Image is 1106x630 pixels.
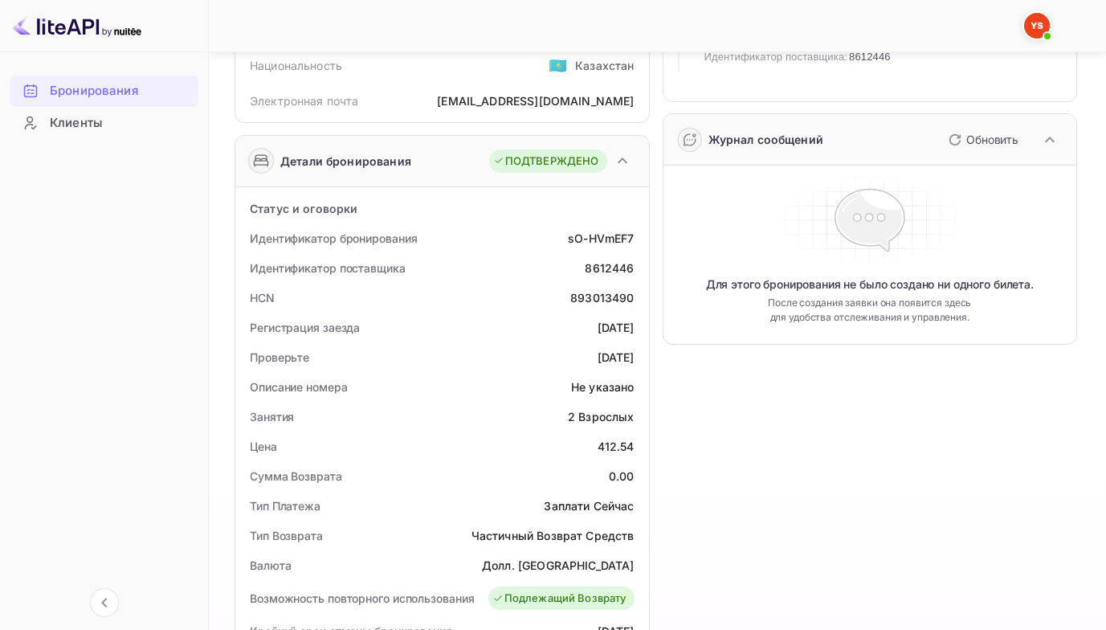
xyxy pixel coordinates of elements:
[437,94,634,108] ya-tr-span: [EMAIL_ADDRESS][DOMAIN_NAME]
[549,56,567,74] ya-tr-span: 🇰🇿
[250,291,275,305] ya-tr-span: HCN
[544,499,634,513] ya-tr-span: Заплати Сейчас
[250,380,348,394] ya-tr-span: Описание номера
[504,591,626,607] ya-tr-span: Подлежащий Возврату
[250,410,294,423] ya-tr-span: Занятия
[568,410,575,423] ya-tr-span: 2
[250,59,342,72] ya-tr-span: Национальность
[598,349,635,366] div: [DATE]
[598,438,635,455] div: 412.54
[250,499,320,513] ya-tr-span: Тип Платежа
[10,76,198,105] a: Бронирования
[708,133,823,146] ya-tr-span: Журнал сообщений
[10,108,198,139] div: Клиенты
[939,127,1025,153] button: Обновить
[250,529,323,542] ya-tr-span: Тип Возврата
[609,468,635,485] div: 0.00
[250,231,417,245] ya-tr-span: Идентификатор бронирования
[10,108,198,137] a: Клиенты
[598,319,635,336] div: [DATE]
[849,51,891,63] ya-tr-span: 8612446
[549,51,567,80] span: США
[760,296,980,325] ya-tr-span: После создания заявки она появится здесь для удобства отслеживания и управления.
[966,133,1018,146] ya-tr-span: Обновить
[250,321,360,334] ya-tr-span: Регистрация заезда
[706,276,1034,292] ya-tr-span: Для этого бронирования не было создано ни одного билета.
[1024,13,1050,39] img: Служба Поддержки Яндекса
[505,153,599,170] ya-tr-span: ПОДТВЕРЖДЕНО
[578,410,634,423] ya-tr-span: Взрослых
[90,588,119,617] button: Свернуть навигацию
[13,13,141,39] img: Логотип LiteAPI
[250,350,309,364] ya-tr-span: Проверьте
[585,260,634,276] div: 8612446
[10,76,198,107] div: Бронирования
[570,289,634,306] div: 893013490
[250,440,277,453] ya-tr-span: Цена
[482,558,634,572] ya-tr-span: Долл. [GEOGRAPHIC_DATA]
[571,380,635,394] ya-tr-span: Не указано
[50,114,102,133] ya-tr-span: Клиенты
[250,469,342,483] ya-tr-span: Сумма Возврата
[250,94,359,108] ya-tr-span: Электронная почта
[280,153,411,170] ya-tr-span: Детали бронирования
[704,51,848,63] ya-tr-span: Идентификатор поставщика:
[250,261,406,275] ya-tr-span: Идентификатор поставщика
[250,558,291,572] ya-tr-span: Валюта
[568,231,634,245] ya-tr-span: sO-HVmEF7
[50,82,138,100] ya-tr-span: Бронирования
[250,591,474,605] ya-tr-span: Возможность повторного использования
[575,59,634,72] ya-tr-span: Казахстан
[250,202,358,215] ya-tr-span: Статус и оговорки
[471,529,635,542] ya-tr-span: Частичный Возврат Средств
